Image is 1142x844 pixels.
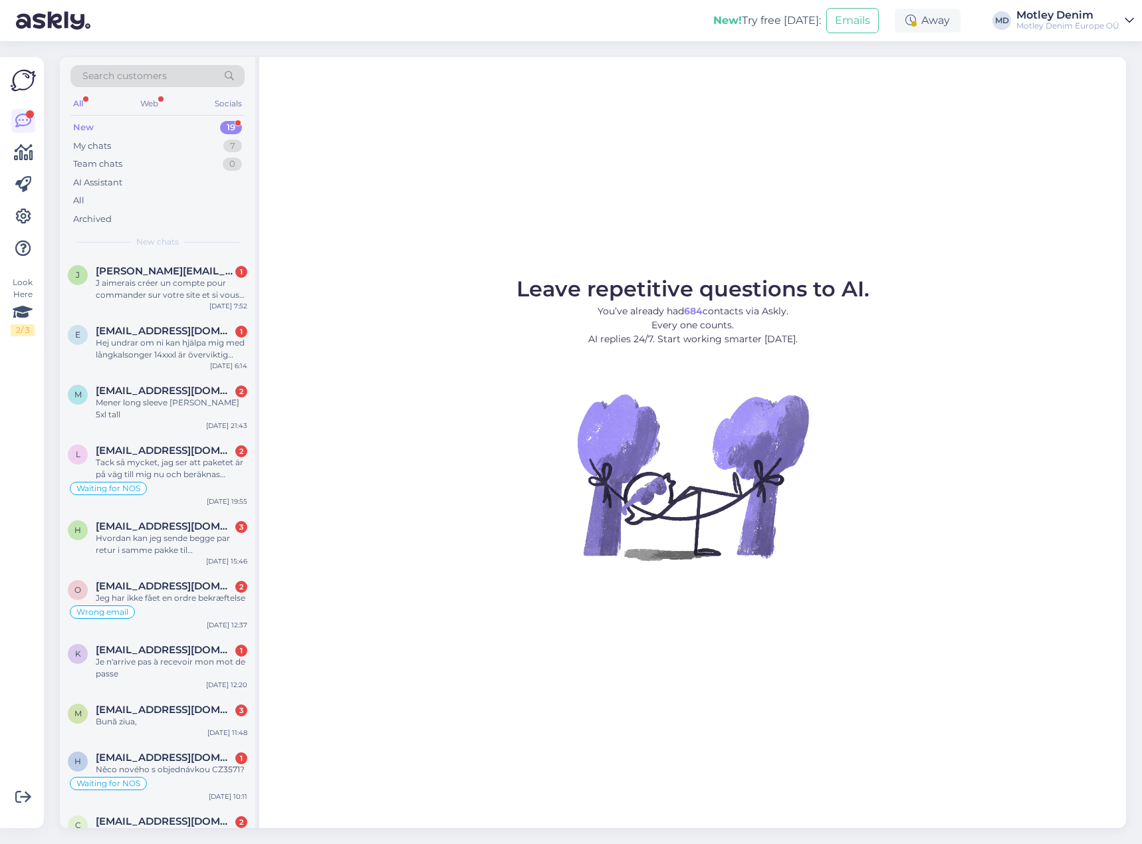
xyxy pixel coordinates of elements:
[75,330,80,340] span: e
[74,585,81,595] span: o
[235,581,247,593] div: 2
[75,649,81,659] span: K
[207,728,247,738] div: [DATE] 11:48
[76,449,80,459] span: l
[96,815,234,827] span: carina.gullstrom@alleima.com
[96,704,234,716] span: matesemil@yahoo.com
[76,484,140,492] span: Waiting for NOS
[235,326,247,338] div: 1
[96,445,234,457] span: luddve_870@hotmail.com
[70,95,86,112] div: All
[138,95,161,112] div: Web
[96,457,247,480] div: Tack så mycket, jag ser att paketet är på väg till mig nu och beräknas komma i morgon.
[96,656,247,680] div: Je n'arrive pas à recevoir mon mot de passe
[235,385,247,397] div: 2
[1016,21,1119,31] div: Motley Denim Europe OÜ
[1016,10,1134,31] a: Motley DenimMotley Denim Europe OÜ
[235,752,247,764] div: 1
[209,301,247,311] div: [DATE] 7:52
[206,421,247,431] div: [DATE] 21:43
[74,708,82,718] span: m
[235,266,247,278] div: 1
[76,270,80,280] span: j
[992,11,1011,30] div: MD
[73,121,94,134] div: New
[235,521,247,533] div: 3
[96,265,234,277] span: johnny.maenner68@live.fr
[1016,10,1119,21] div: Motley Denim
[96,592,247,604] div: Jeg har ikke fået en ordre bekræftelse
[96,716,247,728] div: Bună ziua,
[826,8,879,33] button: Emails
[74,525,81,535] span: H
[76,780,140,788] span: Waiting for NOS
[73,213,112,226] div: Archived
[96,532,247,556] div: Hvordan kan jeg sende begge par retur i samme pakke til [PERSON_NAME] når jeg ikke kan få lov til...
[74,389,82,399] span: m
[516,276,869,302] span: Leave repetitive questions to AI.
[82,69,167,83] span: Search customers
[713,14,742,27] b: New!
[516,304,869,346] p: You’ve already had contacts via Askly. Every one counts. AI replies 24/7. Start working smarter [...
[96,337,247,361] div: Hej undrar om ni kan hjälpa mig med långkalsonger 14xxxl är överviktig kraftigt gäller tre stycke...
[96,752,234,764] span: honza_pavelka@centrum.cz
[96,325,234,337] span: edsbyggenab@hotmail.com
[223,158,242,171] div: 0
[573,357,812,596] img: No Chat active
[235,816,247,828] div: 2
[210,361,247,371] div: [DATE] 6:14
[74,756,81,766] span: h
[235,704,247,716] div: 3
[684,305,703,317] b: 684
[73,194,84,207] div: All
[212,95,245,112] div: Socials
[75,820,81,830] span: c
[223,140,242,153] div: 7
[11,324,35,336] div: 2 / 3
[96,764,247,776] div: Něco nového s objednávkou CZ3571?
[895,9,961,33] div: Away
[96,520,234,532] span: H.hojland@live.dk
[76,608,128,616] span: Wrong email
[11,276,35,336] div: Look Here
[73,140,111,153] div: My chats
[96,397,247,421] div: Mener long sleeve [PERSON_NAME] 5xl tall
[235,645,247,657] div: 1
[136,236,179,248] span: New chats
[209,791,247,801] div: [DATE] 10:11
[235,445,247,457] div: 2
[96,644,234,656] span: Kourva56@yahoo.fr
[11,68,36,93] img: Askly Logo
[207,620,247,630] div: [DATE] 12:37
[96,277,247,301] div: J aimerais créer un compte pour commander sur votre site et si vous faite des facilité de payemen...
[206,680,247,690] div: [DATE] 12:20
[206,556,247,566] div: [DATE] 15:46
[96,385,234,397] span: monikaconen@hotmail.no
[207,496,247,506] div: [DATE] 19:55
[713,13,821,29] div: Try free [DATE]:
[220,121,242,134] div: 19
[96,580,234,592] span: olefloe@gmail.com
[73,158,122,171] div: Team chats
[73,176,122,189] div: AI Assistant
